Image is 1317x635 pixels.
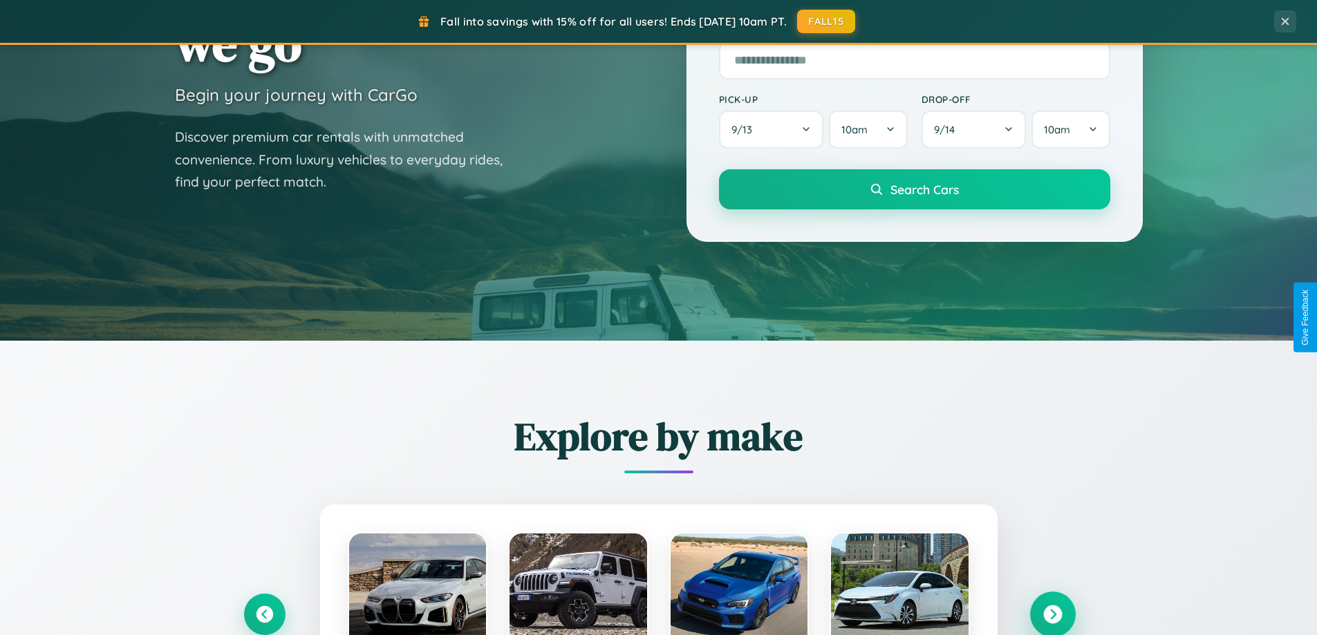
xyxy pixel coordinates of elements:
button: 9/14 [922,111,1027,149]
button: Search Cars [719,169,1110,209]
h3: Begin your journey with CarGo [175,84,418,105]
button: 10am [1031,111,1110,149]
button: 9/13 [719,111,824,149]
span: 10am [1044,123,1070,136]
span: Search Cars [890,182,959,197]
p: Discover premium car rentals with unmatched convenience. From luxury vehicles to everyday rides, ... [175,126,521,193]
span: 9 / 13 [731,123,759,136]
div: Give Feedback [1300,290,1310,345]
button: FALL15 [797,10,855,33]
label: Drop-off [922,93,1110,105]
label: Pick-up [719,93,908,105]
span: 10am [841,123,868,136]
span: 9 / 14 [934,123,962,136]
button: 10am [829,111,907,149]
span: Fall into savings with 15% off for all users! Ends [DATE] 10am PT. [440,15,787,28]
h2: Explore by make [244,410,1074,463]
